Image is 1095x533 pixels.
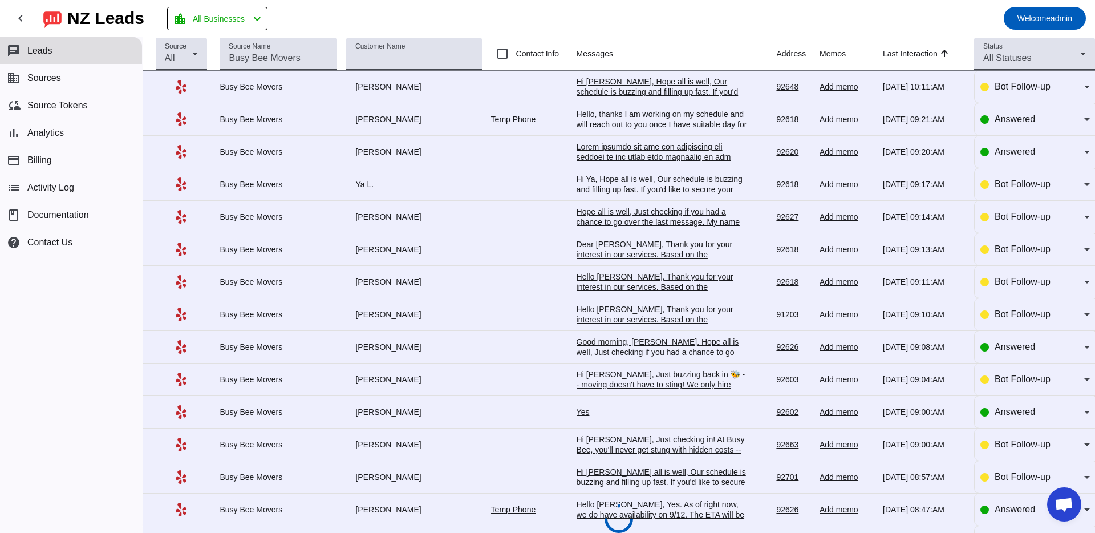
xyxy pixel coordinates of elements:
mat-icon: Yelp [175,177,188,191]
span: All Businesses [193,11,245,27]
div: Busy Bee Movers [220,147,337,157]
div: Add memo [820,407,874,417]
mat-icon: Yelp [175,438,188,451]
div: Yes [577,407,748,417]
a: Temp Phone [491,115,536,124]
button: All Businesses [167,7,267,30]
a: Temp Phone [491,505,536,514]
mat-icon: Yelp [175,243,188,256]
div: Busy Bee Movers [220,179,337,189]
div: [PERSON_NAME] [346,374,481,385]
a: Open chat [1047,487,1081,522]
div: Add memo [820,114,874,124]
div: [DATE] 08:57:AM [883,472,965,482]
div: [PERSON_NAME] [346,472,481,482]
div: [DATE] 09:14:AM [883,212,965,222]
div: Add memo [820,244,874,255]
mat-icon: business [7,71,21,85]
div: [DATE] 09:10:AM [883,309,965,320]
div: Busy Bee Movers [220,309,337,320]
div: 92626 [776,504,810,515]
mat-icon: help [7,236,21,249]
mat-icon: Yelp [175,308,188,321]
div: [DATE] 09:08:AM [883,342,965,352]
div: 92626 [776,342,810,352]
label: Contact Info [514,48,559,59]
span: Bot Follow-up [995,179,1051,189]
div: Busy Bee Movers [220,472,337,482]
mat-icon: chevron_left [14,11,27,25]
span: Bot Follow-up [995,277,1051,286]
div: NZ Leads [67,10,144,26]
div: [DATE] 09:21:AM [883,114,965,124]
div: [PERSON_NAME] [346,277,481,287]
div: 91203 [776,309,810,320]
div: [PERSON_NAME] [346,439,481,450]
mat-icon: cloud_sync [7,99,21,112]
span: book [7,208,21,222]
mat-icon: Yelp [175,340,188,354]
div: Busy Bee Movers [220,244,337,255]
span: Bot Follow-up [995,82,1051,91]
div: Add memo [820,82,874,92]
div: Busy Bee Movers [220,82,337,92]
button: Welcomeadmin [1004,7,1086,30]
div: [PERSON_NAME] [346,212,481,222]
span: Bot Follow-up [995,472,1051,482]
div: [DATE] 09:04:AM [883,374,965,385]
mat-icon: chat [7,44,21,58]
mat-label: Customer Name [355,43,405,50]
div: Hi Ya, Hope all is well, Our schedule is buzzing and filling up fast. If you'd like to secure you... [577,174,748,225]
div: 92618 [776,114,810,124]
div: [PERSON_NAME] [346,147,481,157]
div: 92627 [776,212,810,222]
span: Welcome [1017,14,1051,23]
span: admin [1017,10,1072,26]
div: [DATE] 09:00:AM [883,407,965,417]
span: Leads [27,46,52,56]
div: Hi [PERSON_NAME], Just buzzing back in 🐝 -- moving doesn't have to sting! We only hire profession... [577,369,748,523]
div: [DATE] 09:17:AM [883,179,965,189]
span: Activity Log [27,183,74,193]
div: Busy Bee Movers [220,504,337,515]
mat-icon: Yelp [175,210,188,224]
mat-icon: Yelp [175,503,188,516]
span: Answered [995,407,1035,417]
mat-icon: location_city [173,12,187,26]
div: Hello, thanks I am working on my schedule and will reach out to you once I have suitable day for ... [577,109,748,140]
div: Hope all is well, Just checking if you had a chance to go over the last message. My name is [PERS... [577,207,748,371]
mat-icon: Yelp [175,145,188,159]
div: Add memo [820,472,874,482]
div: [PERSON_NAME] [346,407,481,417]
div: 92648 [776,82,810,92]
div: [PERSON_NAME] [346,82,481,92]
div: 92663 [776,439,810,450]
mat-icon: Yelp [175,112,188,126]
mat-icon: chevron_left [250,12,264,26]
span: Answered [995,114,1035,124]
span: Contact Us [27,237,72,248]
div: [PERSON_NAME] [346,504,481,515]
div: Add memo [820,342,874,352]
span: Bot Follow-up [995,309,1051,319]
div: [DATE] 09:13:AM [883,244,965,255]
span: Bot Follow-up [995,439,1051,449]
span: Billing [27,155,52,165]
div: [PERSON_NAME] [346,342,481,352]
div: [DATE] 10:11:AM [883,82,965,92]
div: Good morning, [PERSON_NAME]. Hope all is well, Just checking if you had a chance to go over the l... [577,337,748,480]
span: Bot Follow-up [995,212,1051,221]
span: Answered [995,504,1035,514]
div: [DATE] 09:11:AM [883,277,965,287]
div: Busy Bee Movers [220,342,337,352]
div: Add memo [820,179,874,189]
mat-icon: Yelp [175,80,188,94]
div: [PERSON_NAME] [346,244,481,255]
div: 92618 [776,277,810,287]
span: Source Tokens [27,100,88,111]
div: Busy Bee Movers [220,407,337,417]
div: Hello [PERSON_NAME], Thank you for your interest in our services. Based on the information provid... [577,272,748,426]
div: Add memo [820,439,874,450]
div: Add memo [820,212,874,222]
mat-label: Source [165,43,186,50]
